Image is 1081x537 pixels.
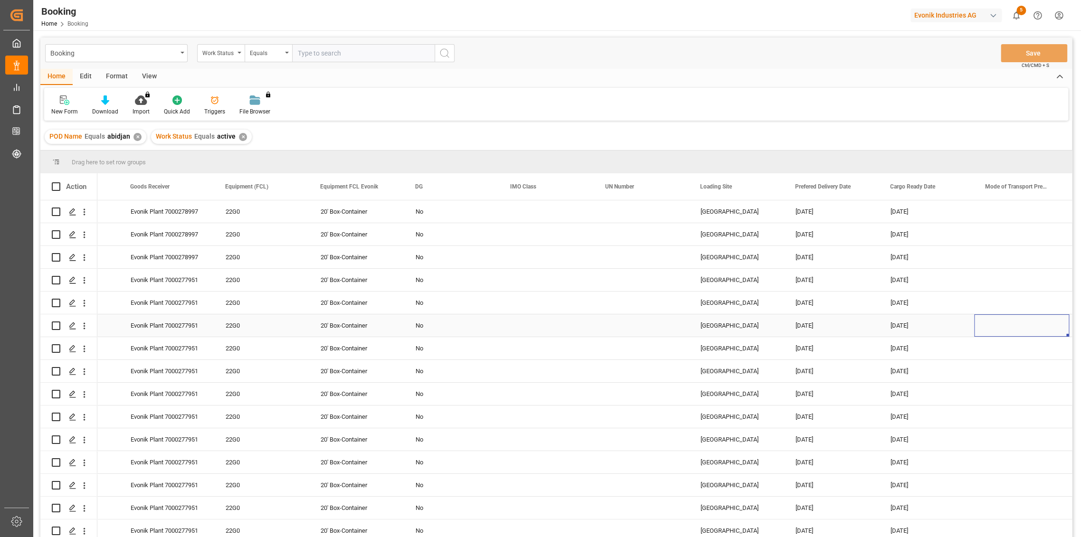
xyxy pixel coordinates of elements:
span: Cargo Ready Date [890,183,935,190]
div: Evonik Plant 7000277951 [119,474,214,496]
div: No [404,405,499,428]
div: [GEOGRAPHIC_DATA] [689,200,784,223]
div: [GEOGRAPHIC_DATA] [689,383,784,405]
div: No [404,474,499,496]
div: [DATE] [784,314,879,337]
div: Evonik Plant 7000277951 [119,405,214,428]
div: [DATE] [879,269,974,291]
div: Equals [250,47,282,57]
div: 22G0 [214,314,309,337]
div: [DATE] [784,497,879,519]
div: Press SPACE to select this row. [40,269,97,292]
div: [DATE] [879,337,974,359]
div: ✕ [239,133,247,141]
div: Booking [41,4,88,19]
span: Loading Site [700,183,732,190]
div: 20' Box-Container [309,451,404,473]
div: [GEOGRAPHIC_DATA] [689,474,784,496]
div: [DATE] [784,337,879,359]
div: [DATE] [784,246,879,268]
button: open menu [45,44,188,62]
div: Work Status [202,47,235,57]
div: Evonik Plant 7000278997 [119,200,214,223]
div: [DATE] [879,292,974,314]
div: 22G0 [214,428,309,451]
input: Type to search [292,44,435,62]
div: [GEOGRAPHIC_DATA] [689,223,784,245]
div: 22G0 [214,451,309,473]
div: Press SPACE to select this row. [40,292,97,314]
div: Press SPACE to select this row. [40,405,97,428]
div: Evonik Plant 7000277951 [119,269,214,291]
span: Drag here to set row groups [72,159,146,166]
div: [DATE] [879,246,974,268]
span: Equipment FCL Evonik [320,183,378,190]
div: [GEOGRAPHIC_DATA] [689,246,784,268]
button: Help Center [1027,5,1048,26]
div: [DATE] [784,428,879,451]
div: [DATE] [784,474,879,496]
div: [DATE] [784,383,879,405]
div: 20' Box-Container [309,497,404,519]
div: Press SPACE to select this row. [40,451,97,474]
button: Evonik Industries AG [910,6,1005,24]
div: [GEOGRAPHIC_DATA] [689,269,784,291]
div: No [404,314,499,337]
div: Press SPACE to select this row. [40,360,97,383]
div: No [404,223,499,245]
div: 20' Box-Container [309,292,404,314]
div: [GEOGRAPHIC_DATA] [689,360,784,382]
a: Home [41,20,57,27]
div: 20' Box-Container [309,383,404,405]
div: [DATE] [879,383,974,405]
div: [DATE] [879,200,974,223]
span: Equipment (FCL) [225,183,268,190]
div: Evonik Plant 7000278997 [119,246,214,268]
div: [DATE] [784,223,879,245]
div: 22G0 [214,337,309,359]
div: Booking [50,47,177,58]
div: 22G0 [214,269,309,291]
div: [GEOGRAPHIC_DATA] [689,314,784,337]
div: No [404,200,499,223]
div: Evonik Plant 7000277951 [119,497,214,519]
div: Triggers [204,107,225,116]
div: Evonik Plant 7000277951 [119,428,214,451]
div: Evonik Plant 7000277951 [119,451,214,473]
div: [DATE] [879,497,974,519]
div: No [404,292,499,314]
div: 22G0 [214,292,309,314]
div: Press SPACE to select this row. [40,246,97,269]
div: Evonik Plant 7000277951 [119,383,214,405]
div: Format [99,69,135,85]
div: Evonik Plant 7000277951 [119,314,214,337]
div: [DATE] [879,405,974,428]
div: [DATE] [879,451,974,473]
div: ✕ [133,133,142,141]
div: Evonik Industries AG [910,9,1002,22]
div: 22G0 [214,360,309,382]
div: [DATE] [879,360,974,382]
div: 20' Box-Container [309,360,404,382]
div: No [404,451,499,473]
button: open menu [245,44,292,62]
div: 22G0 [214,223,309,245]
button: Save [1001,44,1067,62]
span: Prefered Delivery Date [795,183,851,190]
span: UN Number [605,183,634,190]
div: [DATE] [784,405,879,428]
div: [GEOGRAPHIC_DATA] [689,497,784,519]
div: 20' Box-Container [309,337,404,359]
button: search button [435,44,455,62]
span: DG [415,183,423,190]
div: Action [66,182,86,191]
div: [GEOGRAPHIC_DATA] [689,292,784,314]
div: Evonik Plant 7000277951 [119,360,214,382]
div: No [404,337,499,359]
div: 22G0 [214,383,309,405]
div: 20' Box-Container [309,314,404,337]
div: Quick Add [164,107,190,116]
span: Equals [85,132,105,140]
div: [GEOGRAPHIC_DATA] [689,337,784,359]
div: 22G0 [214,497,309,519]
